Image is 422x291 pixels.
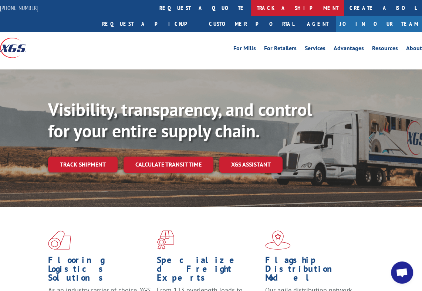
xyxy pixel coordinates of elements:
[203,16,300,32] a: Customer Portal
[97,16,203,32] a: Request a pickup
[265,256,368,286] h1: Flagship Distribution Model
[48,157,118,172] a: Track shipment
[48,98,312,142] b: Visibility, transparency, and control for your entire supply chain.
[391,261,413,284] div: Open chat
[300,16,336,32] a: Agent
[265,230,291,250] img: xgs-icon-flagship-distribution-model-red
[372,45,398,54] a: Resources
[124,157,213,172] a: Calculate transit time
[157,230,174,250] img: xgs-icon-focused-on-flooring-red
[233,45,256,54] a: For Mills
[334,45,364,54] a: Advantages
[336,16,422,32] a: Join Our Team
[406,45,422,54] a: About
[48,256,151,286] h1: Flooring Logistics Solutions
[264,45,297,54] a: For Retailers
[305,45,325,54] a: Services
[219,157,283,172] a: XGS ASSISTANT
[157,256,260,286] h1: Specialized Freight Experts
[48,230,71,250] img: xgs-icon-total-supply-chain-intelligence-red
